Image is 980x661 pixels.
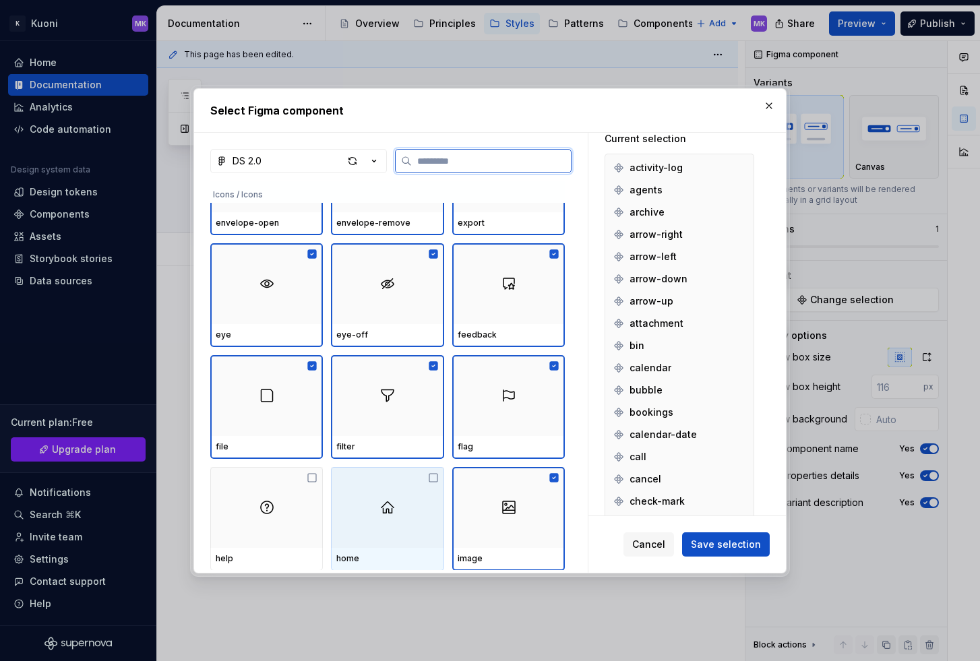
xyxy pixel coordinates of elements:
[233,154,262,168] div: DS 2.0
[216,441,317,452] div: file
[630,428,697,441] span: calendar-date
[336,553,438,564] div: home
[608,201,751,223] div: archive
[608,313,751,334] div: attachment
[336,441,438,452] div: filter
[630,161,683,175] span: activity-log
[608,268,751,290] div: arrow-down
[458,441,559,452] div: flag
[630,228,683,241] span: arrow-right
[210,149,387,173] button: DS 2.0
[630,406,673,419] span: bookings
[608,290,751,312] div: arrow-up
[458,329,559,340] div: feedback
[630,250,677,263] span: arrow-left
[608,357,751,379] div: calendar
[608,157,751,179] div: activity-log
[630,183,663,197] span: agents
[630,472,661,486] span: cancel
[630,361,671,375] span: calendar
[630,495,685,508] span: check-mark
[608,379,751,401] div: bubble
[216,329,317,340] div: eye
[608,491,751,512] div: check-mark
[608,224,751,245] div: arrow-right
[458,218,559,228] div: export
[630,450,646,464] span: call
[608,446,751,468] div: call
[216,218,317,228] div: envelope-open
[632,538,665,551] span: Cancel
[691,538,761,551] span: Save selection
[608,402,751,423] div: bookings
[608,424,751,445] div: calendar-date
[630,206,665,219] span: archive
[682,532,770,557] button: Save selection
[608,246,751,267] div: arrow-left
[336,218,438,228] div: envelope-remove
[608,513,751,534] div: cancel-solid
[630,317,683,330] span: attachment
[630,272,687,286] span: arrow-down
[608,335,751,356] div: bin
[630,339,644,352] span: bin
[216,553,317,564] div: help
[210,102,770,119] h2: Select Figma component
[210,181,565,203] div: Icons / Icons
[630,383,663,397] span: bubble
[608,179,751,201] div: agents
[458,553,559,564] div: image
[605,132,754,146] div: Current selection
[623,532,674,557] button: Cancel
[336,329,438,340] div: eye-off
[608,468,751,490] div: cancel
[630,294,673,308] span: arrow-up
